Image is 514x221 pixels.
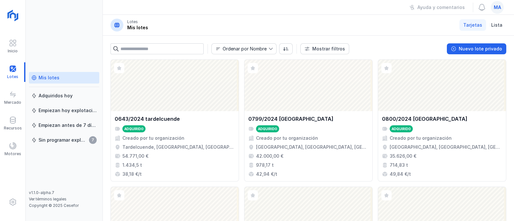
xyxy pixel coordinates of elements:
div: v1.1.0-alpha.7 [29,190,99,195]
div: 1.434,5 t [122,162,142,168]
div: Empiezan antes de 7 días [39,122,97,128]
button: Nuevo lote privado [447,43,506,54]
span: 7 [89,136,97,144]
div: Sin programar explotación [39,137,87,143]
div: Nuevo lote privado [459,46,502,52]
div: Adquiridos hoy [39,93,73,99]
div: Adquirido [124,127,144,131]
img: logoRight.svg [5,7,21,23]
a: Tarjetas [459,19,486,31]
a: 0799/2024 [GEOGRAPHIC_DATA]AdquiridoCreado por tu organización[GEOGRAPHIC_DATA], [GEOGRAPHIC_DATA... [244,59,373,181]
div: 54.771,00 € [122,153,148,159]
a: Sin programar explotación7 [29,134,99,146]
div: Creado por tu organización [122,135,184,141]
button: Ayuda y comentarios [405,2,469,13]
div: Lotes [127,19,138,24]
div: Mis lotes [39,75,59,81]
div: Ayuda y comentarios [417,4,465,11]
div: Mostrar filtros [312,46,345,52]
div: Recursos [4,126,22,131]
div: 38,18 €/t [122,171,142,177]
span: Tarjetas [463,22,482,28]
div: Mis lotes [127,24,148,31]
a: Empiezan hoy explotación [29,105,99,116]
div: 0799/2024 [GEOGRAPHIC_DATA] [248,115,333,123]
div: [GEOGRAPHIC_DATA], [GEOGRAPHIC_DATA], [GEOGRAPHIC_DATA], [GEOGRAPHIC_DATA] [256,144,368,150]
div: Empiezan hoy explotación [39,107,97,114]
div: Tardelcuende, [GEOGRAPHIC_DATA], [GEOGRAPHIC_DATA], [GEOGRAPHIC_DATA] [122,144,235,150]
div: 0643/2024 tardelcuende [115,115,180,123]
div: Mercado [4,100,21,105]
a: 0800/2024 [GEOGRAPHIC_DATA]AdquiridoCreado por tu organización[GEOGRAPHIC_DATA], [GEOGRAPHIC_DATA... [378,59,506,181]
div: 714,83 t [390,162,408,168]
span: ma [494,4,501,11]
button: Mostrar filtros [300,43,349,54]
a: 0643/2024 tardelcuendeAdquiridoCreado por tu organizaciónTardelcuende, [GEOGRAPHIC_DATA], [GEOGRA... [111,59,239,181]
div: 42.000,00 € [256,153,283,159]
span: Lista [491,22,502,28]
div: Adquirido [258,127,277,131]
div: Ordenar por Nombre [223,47,267,51]
div: Motores [4,151,21,156]
div: [GEOGRAPHIC_DATA], [GEOGRAPHIC_DATA], [GEOGRAPHIC_DATA], [GEOGRAPHIC_DATA] [390,144,502,150]
a: Adquiridos hoy [29,90,99,102]
div: Creado por tu organización [390,135,452,141]
span: Nombre [212,44,269,54]
a: Ver términos legales [29,197,66,201]
a: Mis lotes [29,72,99,84]
div: 35.626,00 € [390,153,416,159]
div: Inicio [8,49,18,54]
div: 0800/2024 [GEOGRAPHIC_DATA] [382,115,467,123]
div: Creado por tu organización [256,135,318,141]
div: Adquirido [392,127,411,131]
div: 978,17 t [256,162,274,168]
div: 42,94 €/t [256,171,277,177]
a: Lista [487,19,506,31]
a: Empiezan antes de 7 días [29,119,99,131]
div: 49,84 €/t [390,171,411,177]
div: Copyright © 2025 Cesefor [29,203,99,208]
